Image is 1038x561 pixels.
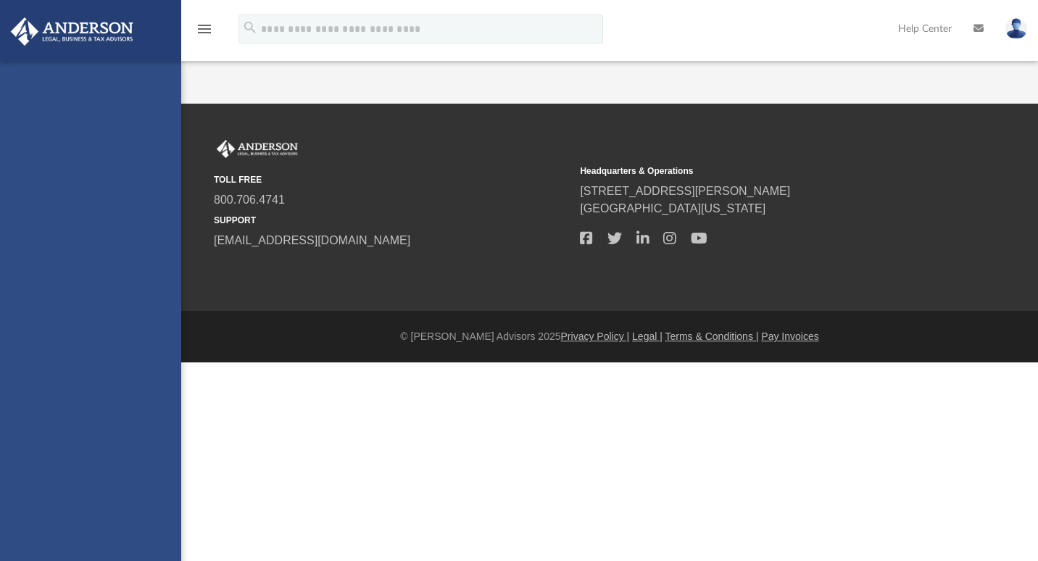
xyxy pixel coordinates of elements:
[665,331,759,342] a: Terms & Conditions |
[580,165,936,178] small: Headquarters & Operations
[214,214,570,227] small: SUPPORT
[561,331,630,342] a: Privacy Policy |
[214,140,301,159] img: Anderson Advisors Platinum Portal
[214,173,570,186] small: TOLL FREE
[196,28,213,38] a: menu
[214,194,285,206] a: 800.706.4741
[761,331,818,342] a: Pay Invoices
[1005,18,1027,39] img: User Pic
[181,329,1038,344] div: © [PERSON_NAME] Advisors 2025
[242,20,258,36] i: search
[632,331,663,342] a: Legal |
[214,234,410,246] a: [EMAIL_ADDRESS][DOMAIN_NAME]
[196,20,213,38] i: menu
[7,17,138,46] img: Anderson Advisors Platinum Portal
[580,202,765,215] a: [GEOGRAPHIC_DATA][US_STATE]
[580,185,790,197] a: [STREET_ADDRESS][PERSON_NAME]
